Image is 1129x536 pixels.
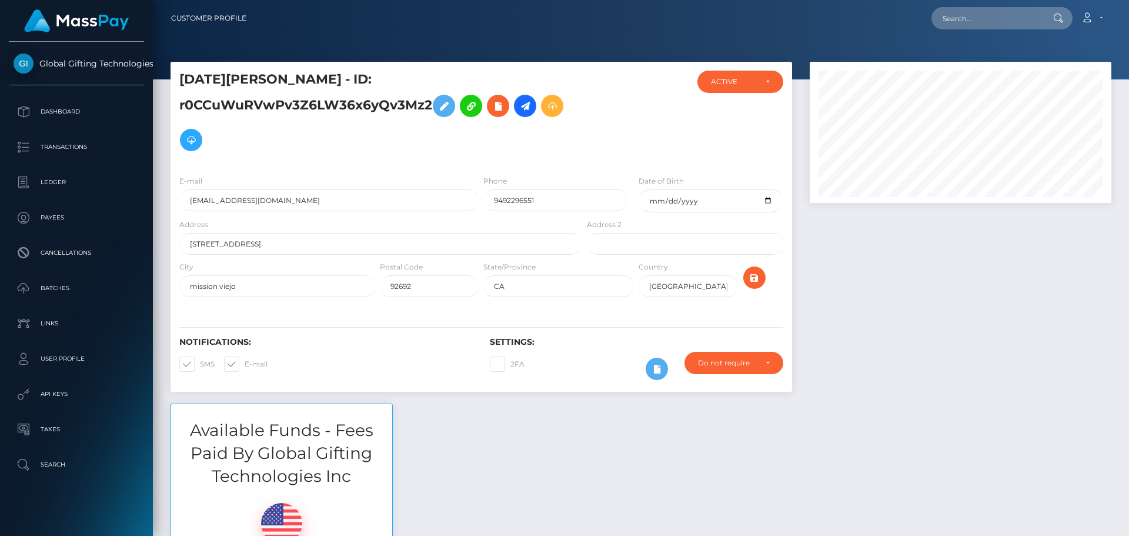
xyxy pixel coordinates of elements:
span: Global Gifting Technologies Inc [9,58,144,69]
a: Cancellations [9,238,144,268]
label: Address 2 [587,219,622,230]
label: Address [179,219,208,230]
a: User Profile [9,344,144,374]
label: E-mail [179,176,202,187]
div: ACTIVE [711,77,756,86]
p: User Profile [14,350,139,368]
label: SMS [179,357,215,372]
p: Links [14,315,139,332]
h6: Settings: [490,337,783,347]
button: Do not require [684,352,783,374]
label: Phone [483,176,507,187]
a: Taxes [9,415,144,444]
p: Cancellations [14,244,139,262]
a: Customer Profile [171,6,246,31]
p: Search [14,456,139,474]
p: Taxes [14,421,139,438]
a: Transactions [9,132,144,162]
img: MassPay Logo [24,9,129,32]
label: Country [639,262,668,272]
h3: Available Funds - Fees Paid By Global Gifting Technologies Inc [171,419,392,488]
p: API Keys [14,385,139,403]
div: Do not require [698,358,756,368]
a: Payees [9,203,144,232]
p: Payees [14,209,139,227]
a: Links [9,309,144,338]
a: Search [9,450,144,480]
label: E-mail [224,357,268,372]
img: Global Gifting Technologies Inc [14,54,34,74]
label: Date of Birth [639,176,684,187]
a: Batches [9,274,144,303]
p: Batches [14,279,139,297]
p: Ledger [14,174,139,191]
h5: [DATE][PERSON_NAME] - ID: r0CCuWuRVwPv3Z6LW36x6yQv3Mz2 [179,71,576,157]
input: Search... [931,7,1042,29]
a: Ledger [9,168,144,197]
a: API Keys [9,379,144,409]
h6: Notifications: [179,337,472,347]
label: State/Province [483,262,536,272]
p: Dashboard [14,103,139,121]
a: Initiate Payout [514,95,536,117]
label: City [179,262,193,272]
label: 2FA [490,357,525,372]
button: ACTIVE [697,71,783,93]
a: Dashboard [9,97,144,126]
p: Transactions [14,138,139,156]
label: Postal Code [380,262,423,272]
